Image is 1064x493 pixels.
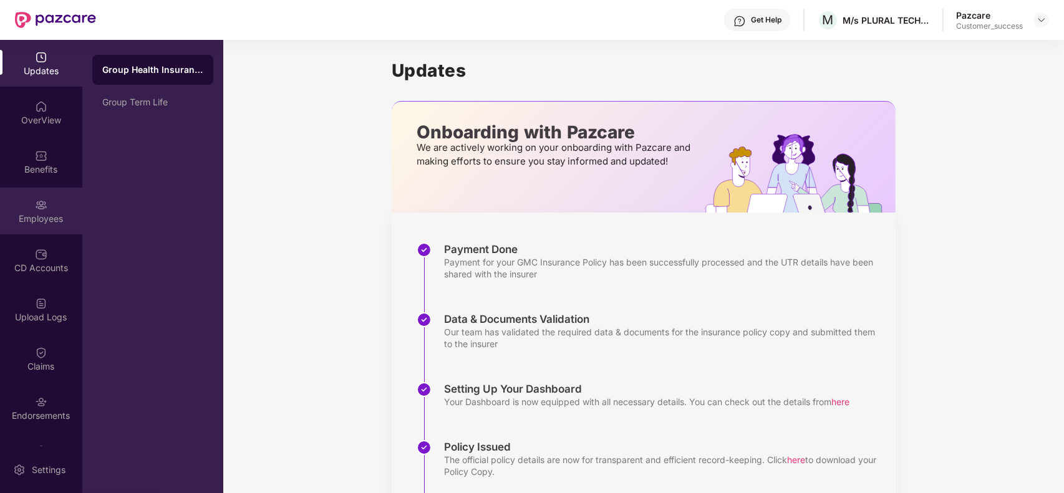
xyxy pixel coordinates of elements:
img: svg+xml;base64,PHN2ZyBpZD0iU3RlcC1Eb25lLTMyeDMyIiB4bWxucz0iaHR0cDovL3d3dy53My5vcmcvMjAwMC9zdmciIH... [417,440,432,455]
img: svg+xml;base64,PHN2ZyBpZD0iSGVscC0zMngzMiIgeG1sbnM9Imh0dHA6Ly93d3cudzMub3JnLzIwMDAvc3ZnIiB3aWR0aD... [733,15,746,27]
div: Get Help [751,15,781,25]
div: Pazcare [956,9,1023,21]
img: New Pazcare Logo [15,12,96,28]
div: M/s PLURAL TECHNOLOGY PRIVATE LIMITED [843,14,930,26]
img: svg+xml;base64,PHN2ZyBpZD0iU3RlcC1Eb25lLTMyeDMyIiB4bWxucz0iaHR0cDovL3d3dy53My5vcmcvMjAwMC9zdmciIH... [417,312,432,327]
img: svg+xml;base64,PHN2ZyBpZD0iU3RlcC1Eb25lLTMyeDMyIiB4bWxucz0iaHR0cDovL3d3dy53My5vcmcvMjAwMC9zdmciIH... [417,382,432,397]
img: svg+xml;base64,PHN2ZyBpZD0iU3RlcC1Eb25lLTMyeDMyIiB4bWxucz0iaHR0cDovL3d3dy53My5vcmcvMjAwMC9zdmciIH... [417,242,432,257]
div: Customer_success [956,21,1023,31]
span: M [823,12,834,27]
img: svg+xml;base64,PHN2ZyBpZD0iRHJvcGRvd24tMzJ4MzIiIHhtbG5zPSJodHRwOi8vd3d3LnczLm9yZy8yMDAwL3N2ZyIgd2... [1037,15,1047,25]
